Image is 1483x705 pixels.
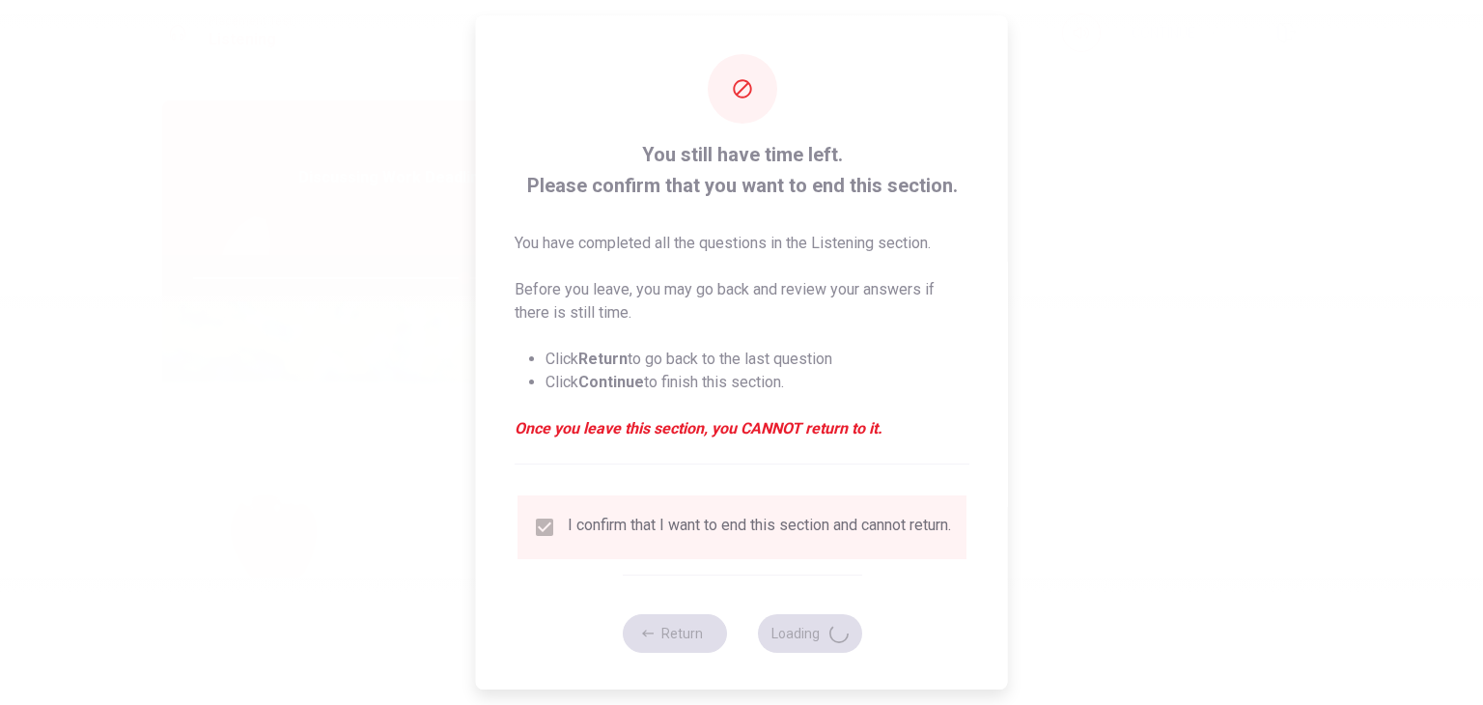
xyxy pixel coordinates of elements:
[515,417,969,440] em: Once you leave this section, you CANNOT return to it.
[568,516,951,539] div: I confirm that I want to end this section and cannot return.
[515,139,969,201] span: You still have time left. Please confirm that you want to end this section.
[578,373,644,391] strong: Continue
[546,348,969,371] li: Click to go back to the last question
[578,350,628,368] strong: Return
[515,232,969,255] p: You have completed all the questions in the Listening section.
[546,371,969,394] li: Click to finish this section.
[757,614,861,653] button: Loading
[622,614,726,653] button: Return
[515,278,969,324] p: Before you leave, you may go back and review your answers if there is still time.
